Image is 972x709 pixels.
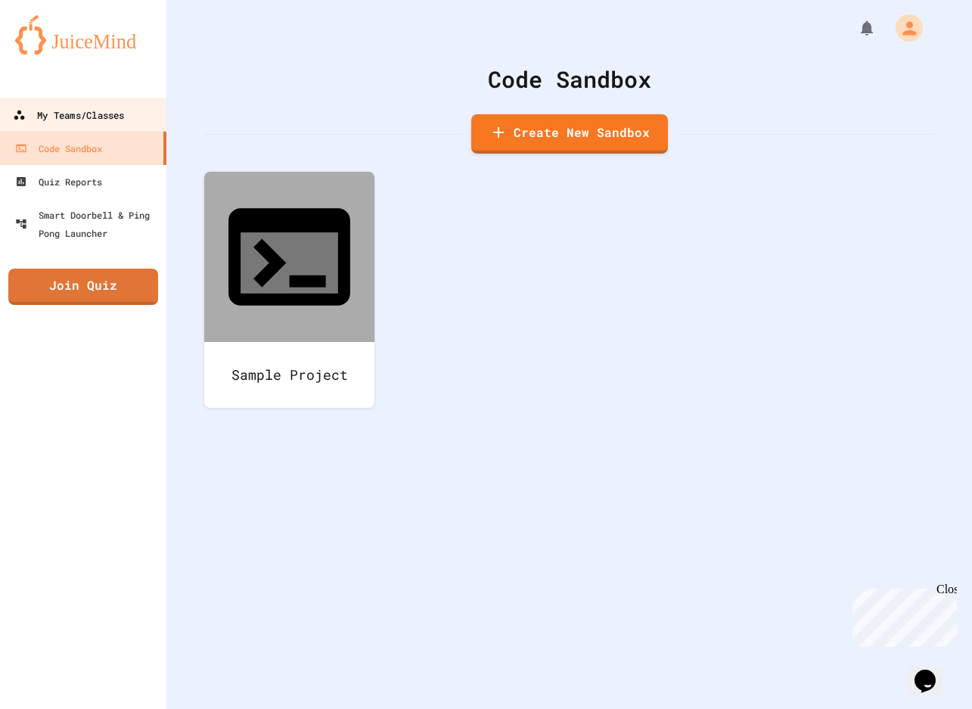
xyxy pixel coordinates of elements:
div: Chat with us now!Close [6,6,104,96]
iframe: chat widget [908,648,957,694]
div: Sample Project [204,342,374,408]
a: Join Quiz [8,269,158,305]
div: Smart Doorbell & Ping Pong Launcher [15,206,160,242]
iframe: chat widget [846,583,957,647]
div: My Teams/Classes [13,106,124,125]
div: My Account [880,11,927,45]
div: My Notifications [830,15,880,41]
a: Create New Sandbox [471,114,668,154]
a: Sample Project [204,172,374,408]
div: Code Sandbox [204,62,934,96]
img: logo-orange.svg [15,15,151,54]
div: Quiz Reports [15,173,102,191]
div: Code Sandbox [15,139,102,157]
